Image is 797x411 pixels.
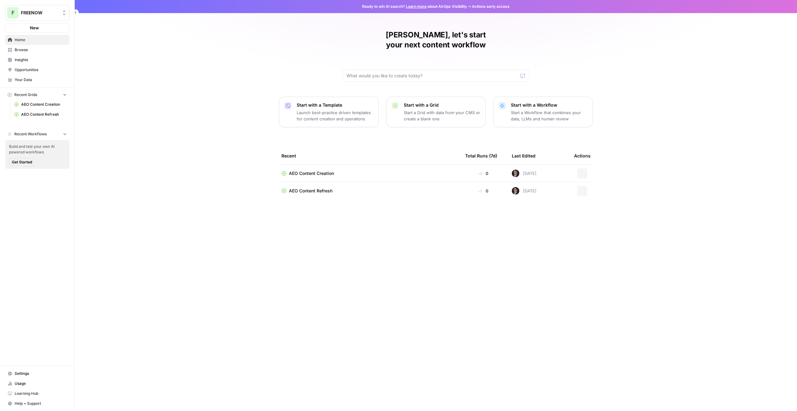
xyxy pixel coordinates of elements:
div: Last Edited [512,147,535,164]
span: Recent Grids [14,92,37,98]
button: Start with a TemplateLaunch best-practice driven templates for content creation and operations [279,97,379,127]
a: AEO Content Creation [281,170,455,176]
p: Launch best-practice driven templates for content creation and operations [297,109,373,122]
a: Opportunities [5,65,69,75]
span: Settings [15,371,67,376]
span: AEO Content Creation [289,170,334,176]
span: AEO Content Creation [21,102,67,107]
div: Recent [281,147,455,164]
div: 0 [465,188,502,194]
h1: [PERSON_NAME], let's start your next content workflow [342,30,529,50]
p: Start with a Template [297,102,373,108]
p: Start with a Grid [404,102,480,108]
span: Ready to win AI search? about AirOps Visibility [362,4,467,9]
a: Insights [5,55,69,65]
button: New [5,23,69,32]
span: Learning Hub [15,391,67,396]
button: Get Started [9,158,35,166]
span: Usage [15,381,67,386]
a: Browse [5,45,69,55]
button: Recent Workflows [5,129,69,139]
span: New [30,25,39,31]
input: What would you like to create today? [347,73,518,79]
span: AEO Content Refresh [21,112,67,117]
div: Actions [574,147,591,164]
span: Help + Support [15,401,67,406]
span: Home [15,37,67,43]
a: Usage [5,379,69,389]
span: Get Started [12,159,32,165]
a: AEO Content Refresh [281,188,455,194]
a: Learn more [406,4,427,9]
span: AEO Content Refresh [289,188,332,194]
span: Opportunities [15,67,67,73]
button: Workspace: FREENOW [5,5,69,21]
a: AEO Content Creation [12,99,69,109]
a: Settings [5,369,69,379]
span: Your Data [15,77,67,83]
span: FREENOW [21,10,59,16]
p: Start with a Workflow [511,102,587,108]
button: Help + Support [5,399,69,409]
div: [DATE] [512,187,536,195]
span: F [12,9,14,17]
a: Home [5,35,69,45]
div: Total Runs (7d) [465,147,497,164]
div: 0 [465,170,502,176]
p: Start a Grid with data from your CMS or create a blank one [404,109,480,122]
span: Actions early access [472,4,510,9]
button: Recent Grids [5,90,69,99]
a: AEO Content Refresh [12,109,69,119]
span: Recent Workflows [14,131,47,137]
a: Your Data [5,75,69,85]
div: [DATE] [512,170,536,177]
p: Start a Workflow that combines your data, LLMs and human review [511,109,587,122]
img: ldmwv53b2lcy2toudj0k1c5n5o6j [512,187,519,195]
span: Insights [15,57,67,63]
img: ldmwv53b2lcy2toudj0k1c5n5o6j [512,170,519,177]
span: Build and test your own AI powered workflows [9,144,66,155]
a: Learning Hub [5,389,69,399]
button: Start with a WorkflowStart a Workflow that combines your data, LLMs and human review [493,97,593,127]
button: Start with a GridStart a Grid with data from your CMS or create a blank one [386,97,486,127]
span: Browse [15,47,67,53]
